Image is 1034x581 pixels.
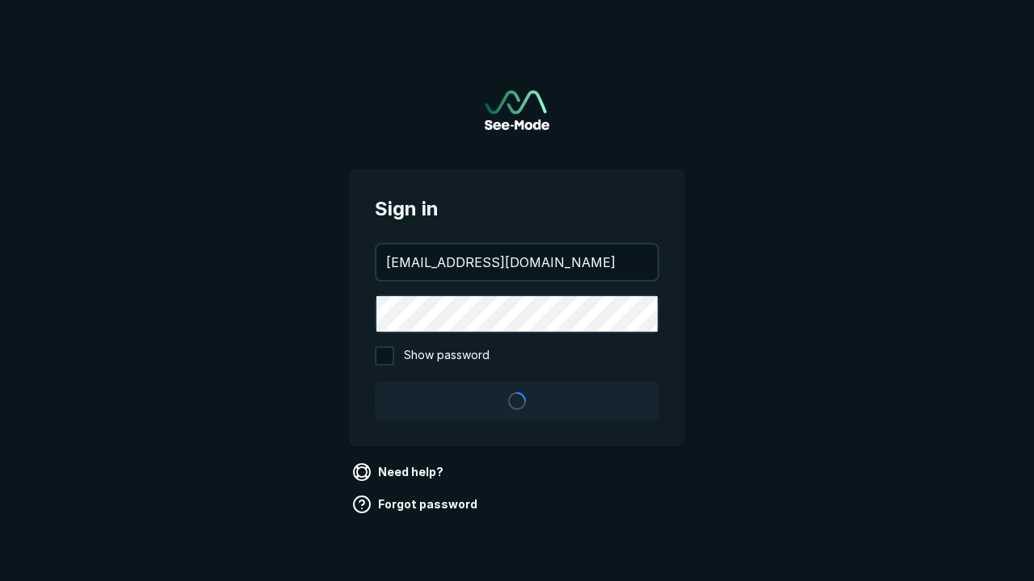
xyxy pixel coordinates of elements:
span: Sign in [375,194,659,224]
a: Go to sign in [485,90,549,130]
input: your@email.com [376,245,658,280]
img: See-Mode Logo [485,90,549,130]
a: Need help? [349,459,450,485]
span: Show password [404,346,490,366]
a: Forgot password [349,491,484,517]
